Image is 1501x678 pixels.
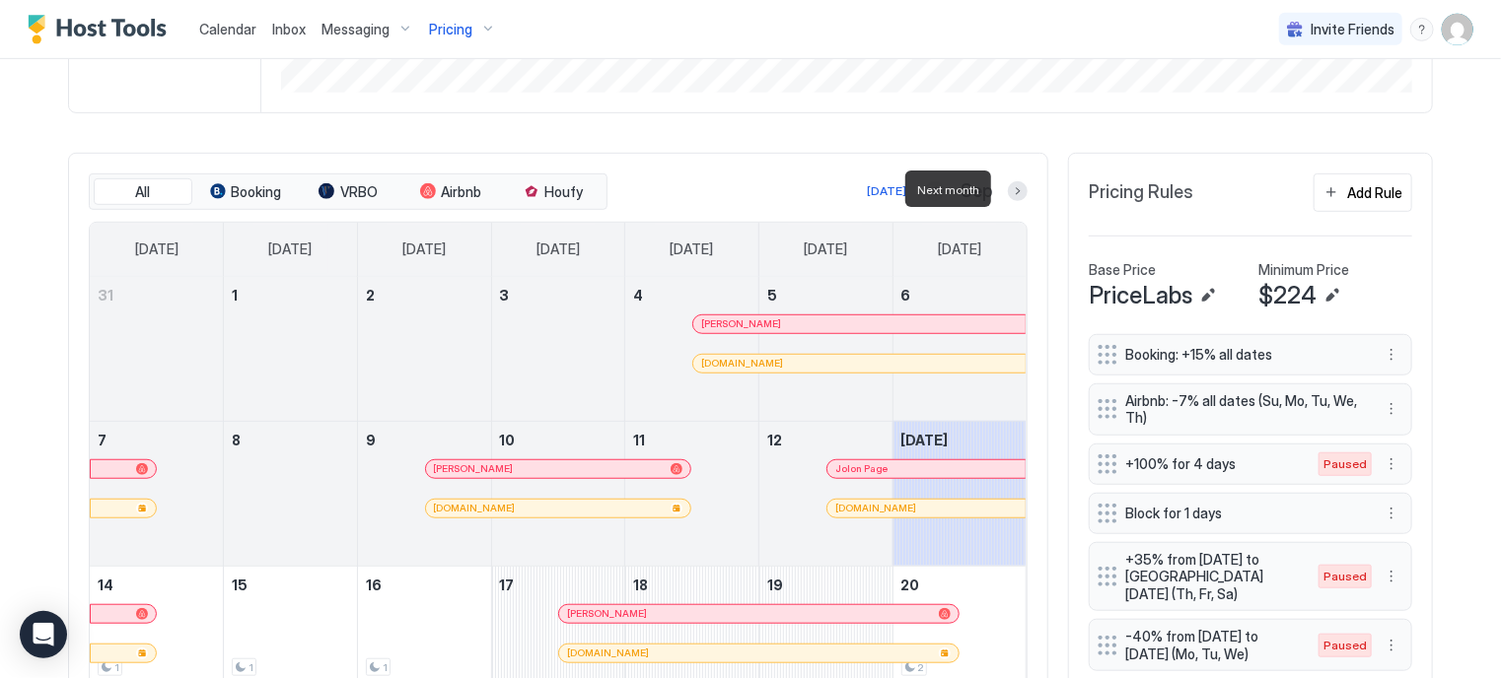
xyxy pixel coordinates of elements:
[492,567,625,603] a: September 17, 2025
[893,567,1027,603] a: September 20, 2025
[322,21,390,38] span: Messaging
[434,462,683,475] div: [PERSON_NAME]
[366,287,375,304] span: 2
[366,432,376,448] span: 9
[89,173,608,211] div: tab-group
[135,240,179,258] span: [DATE]
[867,182,906,200] div: [DATE]
[767,432,782,448] span: 12
[701,357,1018,370] div: [DOMAIN_NAME]
[90,422,223,458] a: September 7, 2025
[491,277,625,422] td: September 3, 2025
[893,422,1027,458] a: September 13, 2025
[500,287,510,304] span: 3
[701,357,783,370] span: [DOMAIN_NAME]
[893,277,1027,422] td: September 6, 2025
[1380,634,1403,657] button: More options
[671,240,714,258] span: [DATE]
[1125,628,1299,662] span: -40% from [DATE] to [DATE] (Mo, Tu, We)
[232,287,238,304] span: 1
[625,277,758,313] a: September 4, 2025
[98,576,113,593] span: 14
[492,277,625,313] a: September 3, 2025
[224,277,357,313] a: September 1, 2025
[767,576,783,593] span: 19
[358,277,491,313] a: September 2, 2025
[784,223,867,276] a: Friday
[434,502,516,514] span: [DOMAIN_NAME]
[918,223,1001,276] a: Saturday
[224,421,358,566] td: September 8, 2025
[1380,343,1403,367] div: menu
[1380,397,1403,421] div: menu
[20,611,67,658] div: Open Intercom Messenger
[1323,455,1367,473] span: Paused
[232,183,282,201] span: Booking
[536,240,580,258] span: [DATE]
[901,576,920,593] span: 20
[28,15,176,44] a: Host Tools Logo
[1125,455,1299,473] span: +100% for 4 days
[434,502,683,514] div: [DOMAIN_NAME]
[1380,343,1403,367] button: More options
[199,21,256,37] span: Calendar
[1196,284,1220,307] button: Edit
[567,646,951,659] div: [DOMAIN_NAME]
[1089,181,1193,204] span: Pricing Rules
[1380,397,1403,421] button: More options
[901,432,949,448] span: [DATE]
[1347,182,1402,203] div: Add Rule
[1089,281,1192,310] span: PriceLabs
[98,287,113,304] span: 31
[1380,565,1403,588] div: menu
[651,223,734,276] a: Thursday
[1125,346,1360,364] span: Booking: +15% all dates
[625,421,759,566] td: September 11, 2025
[917,182,979,197] span: Next month
[1380,502,1403,525] div: menu
[893,277,1027,313] a: September 6, 2025
[199,19,256,39] a: Calendar
[1380,565,1403,588] button: More options
[401,178,500,206] button: Airbnb
[835,502,1018,514] div: [DOMAIN_NAME]
[759,422,893,458] a: September 12, 2025
[249,661,253,674] span: 1
[299,178,397,206] button: VRBO
[893,421,1027,566] td: September 13, 2025
[358,422,491,458] a: September 9, 2025
[90,277,224,422] td: August 31, 2025
[835,462,1018,475] div: Jolon Page
[98,432,107,448] span: 7
[90,567,223,603] a: September 14, 2025
[625,277,759,422] td: September 4, 2025
[918,661,924,674] span: 2
[517,223,600,276] a: Wednesday
[1258,281,1317,310] span: $224
[357,277,491,422] td: September 2, 2025
[269,240,313,258] span: [DATE]
[1314,173,1412,212] button: Add Rule
[567,646,649,659] span: [DOMAIN_NAME]
[625,422,758,458] a: September 11, 2025
[232,576,248,593] span: 15
[500,432,516,448] span: 10
[633,432,645,448] span: 11
[90,277,223,313] a: August 31, 2025
[938,240,981,258] span: [DATE]
[504,178,603,206] button: Houfy
[1311,21,1394,38] span: Invite Friends
[136,183,151,201] span: All
[759,567,893,603] a: September 19, 2025
[633,576,648,593] span: 18
[366,576,382,593] span: 16
[90,421,224,566] td: September 7, 2025
[224,277,358,422] td: September 1, 2025
[224,422,357,458] a: September 8, 2025
[491,421,625,566] td: September 10, 2025
[759,277,893,313] a: September 5, 2025
[804,240,847,258] span: [DATE]
[340,183,378,201] span: VRBO
[224,567,357,603] a: September 15, 2025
